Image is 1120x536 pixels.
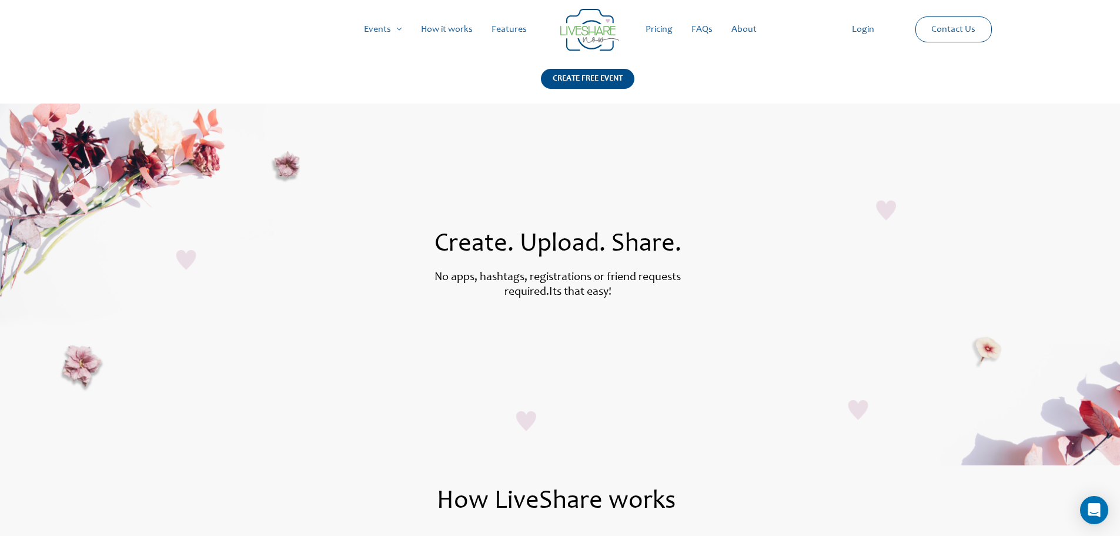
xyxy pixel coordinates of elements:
a: About [722,11,766,48]
a: Pricing [636,11,682,48]
h1: How LiveShare works [118,489,995,515]
a: Contact Us [922,17,985,42]
a: Features [482,11,536,48]
div: Open Intercom Messenger [1080,496,1108,524]
a: FAQs [682,11,722,48]
a: CREATE FREE EVENT [541,69,634,104]
a: Events [355,11,412,48]
a: How it works [412,11,482,48]
label: Its that easy! [549,287,611,298]
nav: Site Navigation [21,11,1099,48]
label: No apps, hashtags, registrations or friend requests required. [434,272,681,298]
div: CREATE FREE EVENT [541,69,634,89]
span: Create. Upload. Share. [434,232,681,258]
a: Login [842,11,884,48]
img: LiveShare logo - Capture & Share Event Memories [560,9,619,51]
